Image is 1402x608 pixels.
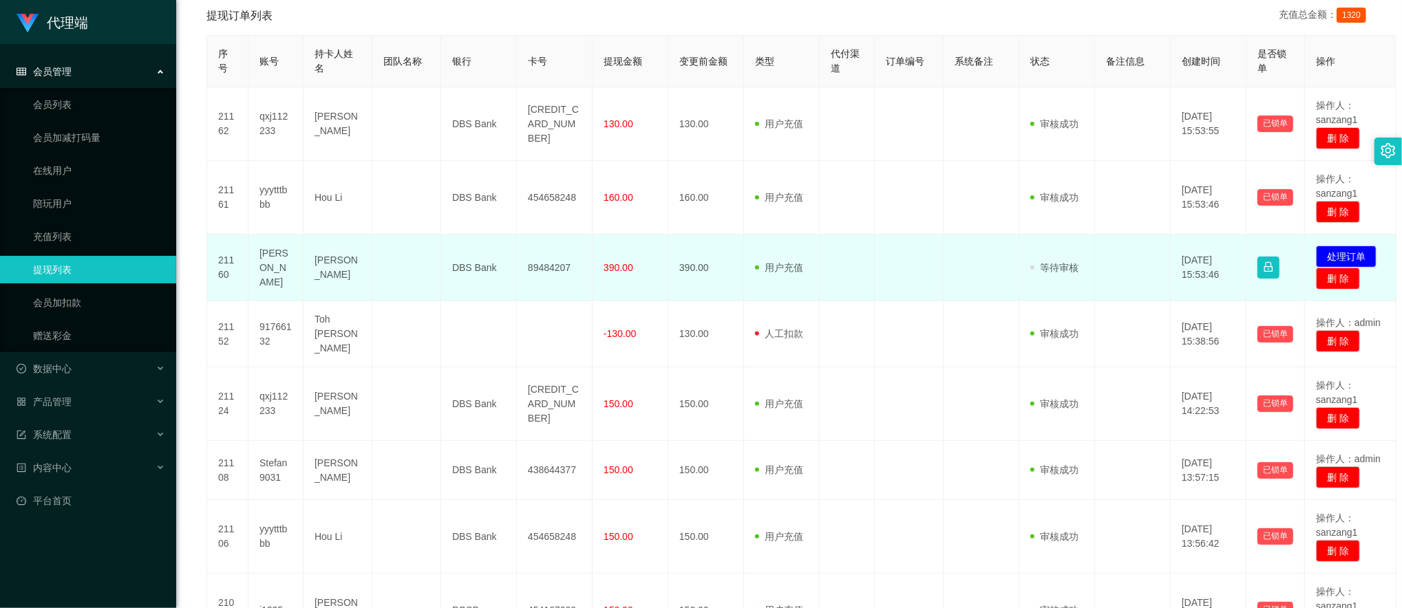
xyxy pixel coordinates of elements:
[33,223,165,250] a: 充值列表
[1257,326,1293,343] button: 已锁单
[1316,380,1358,405] span: 操作人：sanzang1
[604,398,633,409] span: 150.00
[1316,127,1360,149] button: 删 除
[1279,8,1372,24] div: 充值总金额：
[17,429,72,440] span: 系统配置
[1171,161,1246,235] td: [DATE] 15:53:46
[207,235,248,301] td: 21160
[1316,466,1360,488] button: 删 除
[1257,528,1293,545] button: 已锁单
[604,56,642,67] span: 提现金额
[1030,192,1079,203] span: 审核成功
[1030,56,1050,67] span: 状态
[1030,328,1079,339] span: 审核成功
[668,441,744,500] td: 150.00
[1030,118,1079,129] span: 审核成功
[831,48,860,74] span: 代付渠道
[668,301,744,367] td: 130.00
[668,367,744,441] td: 150.00
[33,157,165,184] a: 在线用户
[17,397,26,406] i: 图标: appstore-o
[1171,301,1246,367] td: [DATE] 15:38:56
[1030,464,1079,475] span: 审核成功
[1030,398,1079,409] span: 审核成功
[1257,395,1293,412] button: 已锁单
[517,161,593,235] td: 454658248
[1257,257,1279,279] button: 图标: lock
[668,161,744,235] td: 160.00
[955,56,993,67] span: 系统备注
[1316,56,1335,67] span: 操作
[1316,453,1381,464] span: 操作人：admin
[304,301,372,367] td: Toh [PERSON_NAME]
[304,441,372,500] td: [PERSON_NAME]
[755,464,803,475] span: 用户充值
[528,56,547,67] span: 卡号
[604,531,633,542] span: 150.00
[207,500,248,574] td: 21106
[17,364,26,373] i: 图标: check-circle-o
[755,398,803,409] span: 用户充值
[304,500,372,574] td: Hou Li
[668,87,744,161] td: 130.00
[604,118,633,129] span: 130.00
[248,441,304,500] td: Stefan9031
[1030,262,1079,273] span: 等待审核
[441,441,517,500] td: DBS Bank
[315,48,353,74] span: 持卡人姓名
[604,464,633,475] span: 150.00
[755,531,803,542] span: 用户充值
[304,235,372,301] td: [PERSON_NAME]
[517,235,593,301] td: 89484207
[33,289,165,316] a: 会员加扣款
[441,500,517,574] td: DBS Bank
[441,367,517,441] td: DBS Bank
[304,367,372,441] td: [PERSON_NAME]
[1381,143,1396,158] i: 图标: setting
[1171,500,1246,574] td: [DATE] 13:56:42
[207,367,248,441] td: 21124
[259,56,279,67] span: 账号
[1316,173,1358,199] span: 操作人：sanzang1
[17,17,88,28] a: 代理端
[17,67,26,76] i: 图标: table
[383,56,422,67] span: 团队名称
[1171,235,1246,301] td: [DATE] 15:53:46
[755,328,803,339] span: 人工扣款
[47,1,88,45] h1: 代理端
[1171,367,1246,441] td: [DATE] 14:22:53
[17,14,39,33] img: logo.9652507e.png
[1316,201,1360,223] button: 删 除
[1316,246,1377,268] button: 处理订单
[17,487,165,514] a: 图标: dashboard平台首页
[248,235,304,301] td: [PERSON_NAME]
[517,367,593,441] td: [CREDIT_CARD_NUMBER]
[1316,330,1360,352] button: 删 除
[517,500,593,574] td: 454658248
[1337,8,1366,23] span: 1320
[668,500,744,574] td: 150.00
[248,500,304,574] td: yyytttbbb
[679,56,727,67] span: 变更前金额
[604,262,633,273] span: 390.00
[17,66,72,77] span: 会员管理
[206,8,273,24] span: 提现订单列表
[33,124,165,151] a: 会员加减打码量
[207,161,248,235] td: 21161
[1106,56,1145,67] span: 备注信息
[755,118,803,129] span: 用户充值
[755,192,803,203] span: 用户充值
[1030,531,1079,542] span: 审核成功
[17,463,26,473] i: 图标: profile
[668,235,744,301] td: 390.00
[604,192,633,203] span: 160.00
[886,56,924,67] span: 订单编号
[304,87,372,161] td: [PERSON_NAME]
[17,396,72,407] span: 产品管理
[452,56,471,67] span: 银行
[1182,56,1220,67] span: 创建时间
[1316,540,1360,562] button: 删 除
[33,322,165,349] a: 赠送彩金
[1257,189,1293,206] button: 已锁单
[33,91,165,118] a: 会员列表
